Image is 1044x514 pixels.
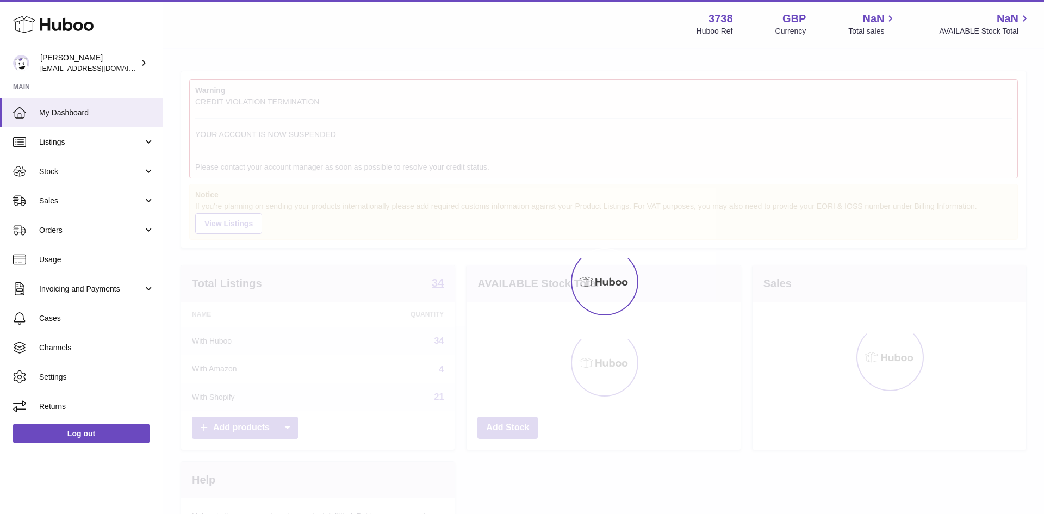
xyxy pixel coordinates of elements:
[939,11,1031,36] a: NaN AVAILABLE Stock Total
[40,53,138,73] div: [PERSON_NAME]
[39,401,154,412] span: Returns
[39,196,143,206] span: Sales
[782,11,806,26] strong: GBP
[39,343,154,353] span: Channels
[39,137,143,147] span: Listings
[39,255,154,265] span: Usage
[862,11,884,26] span: NaN
[13,55,29,71] img: internalAdmin-3738@internal.huboo.com
[997,11,1018,26] span: NaN
[39,284,143,294] span: Invoicing and Payments
[39,108,154,118] span: My Dashboard
[39,225,143,236] span: Orders
[848,26,897,36] span: Total sales
[697,26,733,36] div: Huboo Ref
[39,313,154,324] span: Cases
[848,11,897,36] a: NaN Total sales
[939,26,1031,36] span: AVAILABLE Stock Total
[709,11,733,26] strong: 3738
[39,166,143,177] span: Stock
[40,64,160,72] span: [EMAIL_ADDRESS][DOMAIN_NAME]
[13,424,150,443] a: Log out
[775,26,806,36] div: Currency
[39,372,154,382] span: Settings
